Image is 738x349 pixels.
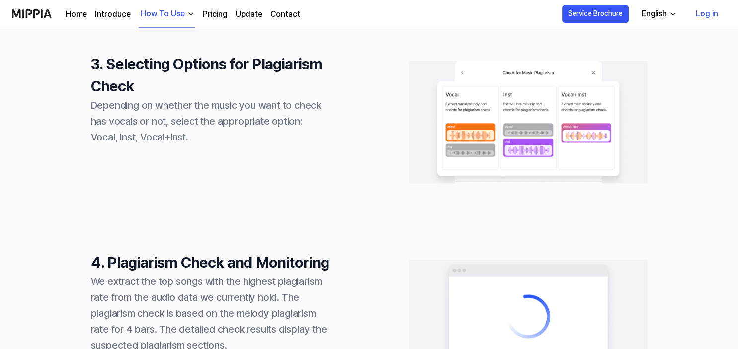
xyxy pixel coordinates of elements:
[91,251,329,274] h1: 4. Plagiarism Check and Monitoring
[91,97,329,145] div: Depending on whether the music you want to check has vocals or not, select the appropriate option...
[640,8,669,20] div: English
[236,8,262,20] a: Update
[139,0,195,28] button: How To Use
[270,8,300,20] a: Contact
[203,8,228,20] a: Pricing
[562,5,629,23] button: Service Brochure
[66,8,87,20] a: Home
[187,10,195,18] img: down
[634,4,683,24] button: English
[139,8,187,20] div: How To Use
[91,53,329,97] h1: 3. Selecting Options for Plagiarism Check
[95,8,131,20] a: Introduce
[409,60,648,184] img: step3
